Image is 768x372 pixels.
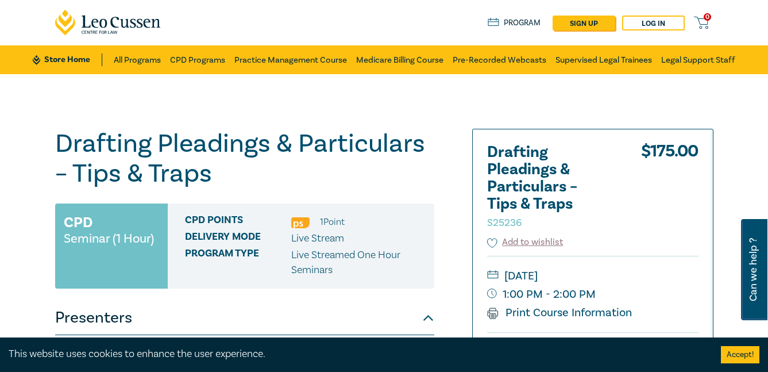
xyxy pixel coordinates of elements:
a: Log in [622,16,685,30]
small: S25236 [487,216,522,229]
a: Program [488,17,541,29]
p: Live Streamed One Hour Seminars [291,248,426,278]
small: 1:00 PM - 2:00 PM [487,285,698,304]
a: Legal Support Staff [661,45,735,74]
h1: Drafting Pleadings & Particulars – Tips & Traps [55,129,434,189]
button: Add to wishlist [487,236,564,249]
a: Supervised Legal Trainees [555,45,652,74]
button: Accept cookies [721,346,759,363]
small: Seminar (1 Hour) [64,233,154,244]
a: All Programs [114,45,161,74]
h2: Drafting Pleadings & Particulars – Tips & Traps [487,144,613,230]
span: CPD Points [185,214,291,229]
a: Pre-Recorded Webcasts [453,45,546,74]
span: 0 [704,13,711,21]
span: Live Stream [291,232,344,245]
a: Practice Management Course [234,45,347,74]
a: Medicare Billing Course [356,45,443,74]
h3: CPD [64,212,92,233]
img: Professional Skills [291,217,310,228]
li: 1 Point [320,214,345,229]
div: $ 175.00 [641,144,698,236]
button: Presenters [55,301,434,335]
a: Store Home [33,53,102,66]
a: sign up [553,16,615,30]
a: Print Course Information [487,305,632,320]
a: CPD Programs [170,45,225,74]
div: This website uses cookies to enhance the user experience. [9,347,704,362]
span: Program type [185,248,291,278]
span: Delivery Mode [185,231,291,246]
small: [DATE] [487,267,698,285]
span: Can we help ? [748,226,759,313]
